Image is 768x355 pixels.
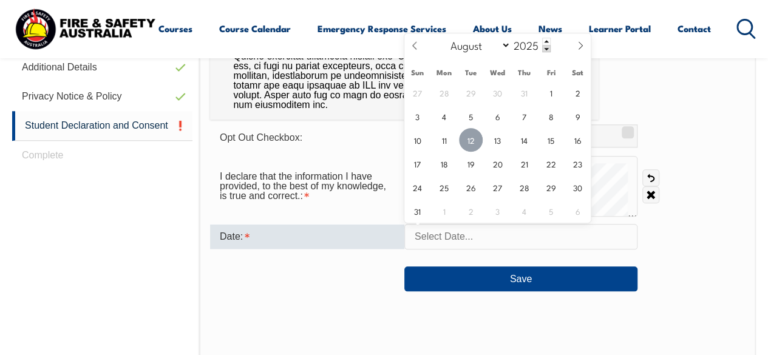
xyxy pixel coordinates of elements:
[431,69,458,76] span: Mon
[432,104,456,128] span: August 4, 2025
[486,128,509,152] span: August 13, 2025
[406,175,429,199] span: August 24, 2025
[459,175,483,199] span: August 26, 2025
[432,175,456,199] span: August 25, 2025
[210,165,404,208] div: I declare that the information I have provided, to the best of my knowledge, is true and correct....
[539,128,563,152] span: August 15, 2025
[220,132,302,143] span: Opt Out Checkbox:
[566,81,590,104] span: August 2, 2025
[539,14,562,43] a: News
[406,152,429,175] span: August 17, 2025
[486,152,509,175] span: August 20, 2025
[459,152,483,175] span: August 19, 2025
[404,266,637,291] button: Save
[539,199,563,223] span: September 5, 2025
[404,69,431,76] span: Sun
[12,82,192,111] a: Privacy Notice & Policy
[566,175,590,199] span: August 30, 2025
[511,69,538,76] span: Thu
[642,186,659,203] a: Clear
[678,14,711,43] a: Contact
[444,37,511,53] select: Month
[486,175,509,199] span: August 27, 2025
[406,81,429,104] span: July 27, 2025
[318,14,446,43] a: Emergency Response Services
[642,169,659,186] a: Undo
[210,225,404,249] div: Date is required.
[432,152,456,175] span: August 18, 2025
[459,104,483,128] span: August 5, 2025
[539,104,563,128] span: August 8, 2025
[538,69,565,76] span: Fri
[158,14,192,43] a: Courses
[589,14,651,43] a: Learner Portal
[512,128,536,152] span: August 14, 2025
[511,38,551,52] input: Year
[512,104,536,128] span: August 7, 2025
[539,152,563,175] span: August 22, 2025
[432,128,456,152] span: August 11, 2025
[459,199,483,223] span: September 2, 2025
[432,81,456,104] span: July 28, 2025
[432,199,456,223] span: September 1, 2025
[459,128,483,152] span: August 12, 2025
[512,152,536,175] span: August 21, 2025
[564,69,591,76] span: Sat
[486,104,509,128] span: August 6, 2025
[486,199,509,223] span: September 3, 2025
[566,128,590,152] span: August 16, 2025
[406,128,429,152] span: August 10, 2025
[539,81,563,104] span: August 1, 2025
[512,199,536,223] span: September 4, 2025
[566,104,590,128] span: August 9, 2025
[458,69,484,76] span: Tue
[566,199,590,223] span: September 6, 2025
[539,175,563,199] span: August 29, 2025
[473,14,512,43] a: About Us
[512,175,536,199] span: August 28, 2025
[512,81,536,104] span: July 31, 2025
[484,69,511,76] span: Wed
[404,224,637,249] input: Select Date...
[219,14,291,43] a: Course Calendar
[406,199,429,223] span: August 31, 2025
[459,81,483,104] span: July 29, 2025
[12,111,192,141] a: Student Declaration and Consent
[566,152,590,175] span: August 23, 2025
[12,53,192,82] a: Additional Details
[486,81,509,104] span: July 30, 2025
[406,104,429,128] span: August 3, 2025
